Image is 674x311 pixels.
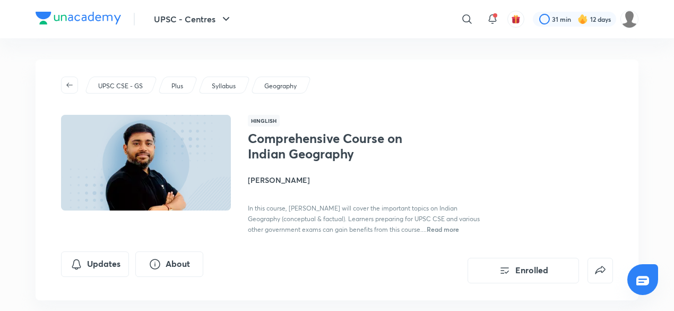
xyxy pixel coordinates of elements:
[468,258,579,283] button: Enrolled
[36,12,121,27] a: Company Logo
[148,9,239,30] button: UPSC - Centres
[210,81,238,91] a: Syllabus
[248,131,421,162] h1: Comprehensive Course on Indian Geography
[97,81,145,91] a: UPSC CSE - GS
[511,14,521,24] img: avatar
[620,10,638,28] img: SAKSHI AGRAWAL
[248,115,280,127] span: Hinglish
[248,204,480,233] span: In this course, [PERSON_NAME] will cover the important topics on Indian Geography (conceptual & f...
[171,81,183,91] p: Plus
[427,225,459,233] span: Read more
[61,251,129,277] button: Updates
[212,81,236,91] p: Syllabus
[36,12,121,24] img: Company Logo
[507,11,524,28] button: avatar
[263,81,299,91] a: Geography
[248,174,486,186] h4: [PERSON_NAME]
[264,81,297,91] p: Geography
[577,14,588,24] img: streak
[59,114,232,212] img: Thumbnail
[135,251,203,277] button: About
[98,81,143,91] p: UPSC CSE - GS
[587,258,613,283] button: false
[170,81,185,91] a: Plus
